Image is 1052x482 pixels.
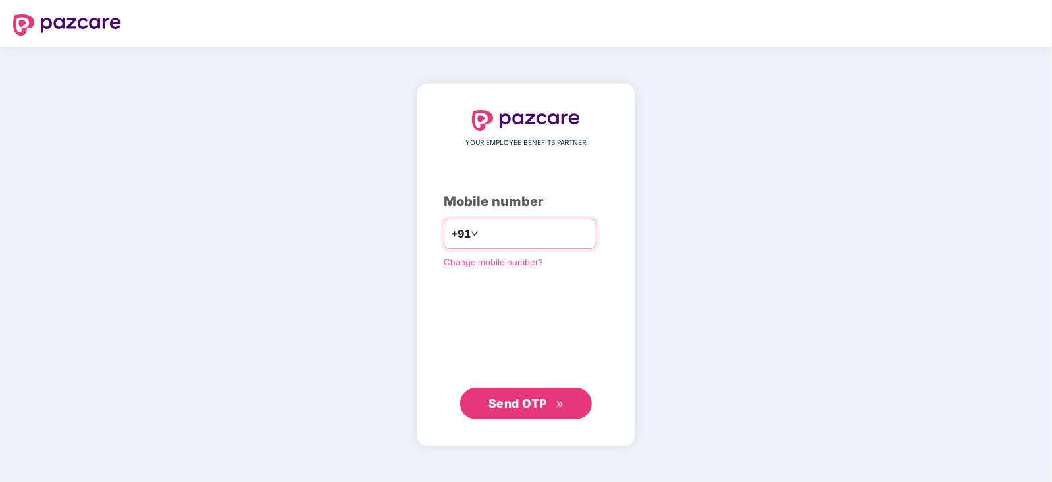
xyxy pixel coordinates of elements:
[488,396,547,410] span: Send OTP
[13,14,121,36] img: logo
[444,192,608,212] div: Mobile number
[466,138,587,148] span: YOUR EMPLOYEE BENEFITS PARTNER
[556,400,564,409] span: double-right
[444,257,543,267] a: Change mobile number?
[451,226,471,242] span: +91
[460,388,592,419] button: Send OTPdouble-right
[471,230,479,238] span: down
[472,110,580,131] img: logo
